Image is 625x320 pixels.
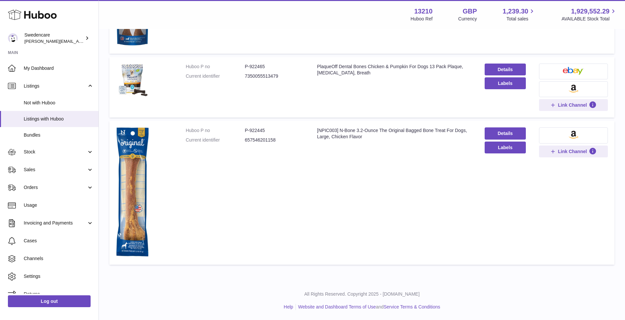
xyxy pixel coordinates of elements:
[561,7,617,22] a: 1,929,552.29 AVAILABLE Stock Total
[24,273,94,280] span: Settings
[104,291,620,297] p: All Rights Reserved. Copyright 2025 - [DOMAIN_NAME]
[245,137,304,143] dd: 657546201158
[463,7,477,16] strong: GBP
[414,7,433,16] strong: 13210
[24,255,94,262] span: Channels
[485,127,526,139] a: Details
[561,16,617,22] span: AVAILABLE Stock Total
[569,131,578,139] img: amazon-small.png
[411,16,433,22] div: Huboo Ref
[24,149,87,155] span: Stock
[186,64,245,70] dt: Huboo P no
[8,295,91,307] a: Log out
[24,167,87,173] span: Sales
[558,102,587,108] span: Link Channel
[24,291,94,297] span: Returns
[458,16,477,22] div: Currency
[24,83,87,89] span: Listings
[569,85,578,93] img: amazon-small.png
[571,7,610,16] span: 1,929,552.29
[24,65,94,71] span: My Dashboard
[485,142,526,153] button: Labels
[186,137,245,143] dt: Current identifier
[563,67,584,75] img: ebay-small.png
[245,127,304,134] dd: P-922445
[186,73,245,79] dt: Current identifier
[284,304,293,309] a: Help
[24,116,94,122] span: Listings with Huboo
[298,304,376,309] a: Website and Dashboard Terms of Use
[24,220,87,226] span: Invoicing and Payments
[24,132,94,138] span: Bundles
[539,146,608,157] button: Link Channel
[24,238,94,244] span: Cases
[485,77,526,89] button: Labels
[503,7,528,16] span: 1,239.30
[317,127,471,140] div: [NPIC003] N-Bone 3.2-Ounce The Original Bagged Bone Treat For Dogs, Large, Chicken Flavor
[24,184,87,191] span: Orders
[24,39,167,44] span: [PERSON_NAME][EMAIL_ADDRESS][PERSON_NAME][DOMAIN_NAME]
[317,64,471,76] div: PlaqueOff Dental Bones Chicken & Pumpkin For Dogs 13 Pack Plaque, [MEDICAL_DATA], Breath
[539,99,608,111] button: Link Channel
[506,16,536,22] span: Total sales
[245,64,304,70] dd: P-922465
[485,64,526,75] a: Details
[116,64,149,96] img: PlaqueOff Dental Bones Chicken & Pumpkin For Dogs 13 Pack Plaque, Tartar, Breath
[245,73,304,79] dd: 7350055513479
[384,304,440,309] a: Service Terms & Conditions
[24,32,84,44] div: Swedencare
[558,148,587,154] span: Link Channel
[8,33,18,43] img: daniel.corbridge@swedencare.co.uk
[503,7,536,22] a: 1,239.30 Total sales
[116,127,149,256] img: [NPIC003] N-Bone 3.2-Ounce The Original Bagged Bone Treat For Dogs, Large, Chicken Flavor
[24,100,94,106] span: Not with Huboo
[296,304,440,310] li: and
[24,202,94,208] span: Usage
[186,127,245,134] dt: Huboo P no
